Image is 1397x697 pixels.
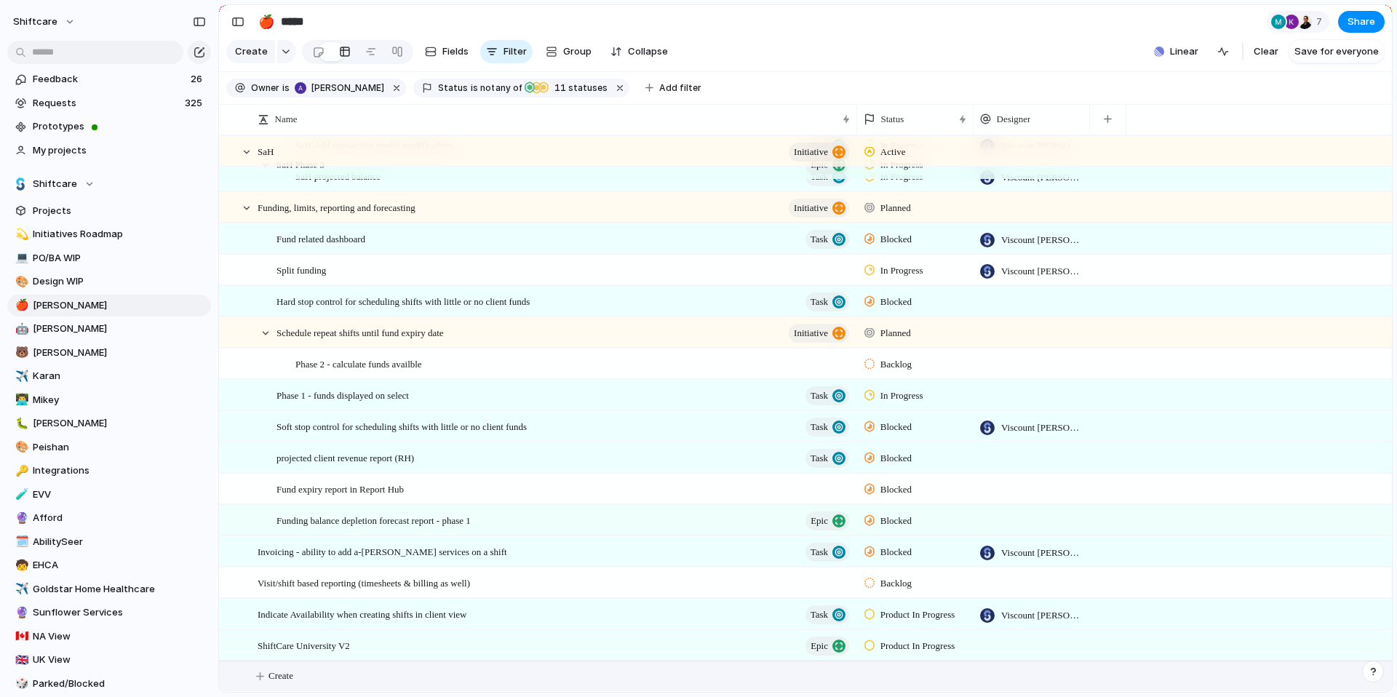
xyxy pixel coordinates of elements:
[275,112,298,127] span: Name
[494,81,522,95] span: any of
[15,628,25,645] div: 🇨🇦
[637,78,710,98] button: Add filter
[33,511,206,525] span: Afford
[880,145,906,159] span: Active
[659,81,701,95] span: Add filter
[1001,233,1083,247] span: Viscount [PERSON_NAME]
[15,652,25,669] div: 🇬🇧
[13,274,28,289] button: 🎨
[7,554,211,576] div: 🧒EHCA
[33,143,206,158] span: My projects
[13,511,28,525] button: 🔮
[880,451,912,466] span: Blocked
[880,482,912,497] span: Blocked
[7,200,211,222] a: Projects
[442,44,469,59] span: Fields
[33,463,206,478] span: Integrations
[33,416,206,431] span: [PERSON_NAME]
[880,514,912,528] span: Blocked
[15,439,25,455] div: 🎨
[276,449,414,466] span: projected client revenue report (RH)
[7,271,211,292] div: 🎨Design WIP
[33,653,206,667] span: UK View
[1001,421,1083,435] span: Viscount [PERSON_NAME]
[33,535,206,549] span: AbilitySeer
[276,230,365,247] span: Fund related dashboard
[15,321,25,338] div: 🤖
[33,72,186,87] span: Feedback
[13,629,28,644] button: 🇨🇦
[805,230,849,249] button: Task
[7,531,211,553] div: 🗓️AbilitySeer
[1289,40,1385,63] button: Save for everyone
[880,608,955,622] span: Product In Progress
[13,15,57,29] span: shiftcare
[33,440,206,455] span: Peishan
[811,417,828,437] span: Task
[880,576,912,591] span: Backlog
[1254,44,1278,59] span: Clear
[1148,41,1204,63] button: Linear
[33,177,77,191] span: Shiftcare
[13,487,28,502] button: 🧪
[7,365,211,387] a: ✈️Karan
[1316,15,1326,29] span: 7
[33,369,206,383] span: Karan
[805,167,849,186] button: Task
[805,637,849,656] button: Epic
[805,511,849,530] button: Epic
[811,542,828,562] span: Task
[33,251,206,266] span: PO/BA WIP
[33,393,206,407] span: Mikey
[276,511,471,528] span: Funding balance depletion forecast report - phase 1
[258,605,466,622] span: Indicate Availability when creating shifts in client view
[880,357,912,372] span: Backlog
[13,416,28,431] button: 🐛
[291,80,387,96] button: [PERSON_NAME]
[33,582,206,597] span: Goldstar Home Healthcare
[7,173,211,195] button: Shiftcare
[33,558,206,573] span: EHCA
[7,295,211,316] a: 🍎[PERSON_NAME]
[880,389,923,403] span: In Progress
[538,40,599,63] button: Group
[15,274,25,290] div: 🎨
[7,342,211,364] div: 🐻[PERSON_NAME]
[794,198,828,218] span: initiative
[1001,546,1083,560] span: Viscount [PERSON_NAME]
[794,142,828,162] span: initiative
[13,440,28,455] button: 🎨
[789,143,849,162] button: initiative
[13,346,28,360] button: 🐻
[468,80,525,96] button: isnotany of
[805,418,849,437] button: Task
[7,460,211,482] a: 🔑Integrations
[7,116,211,138] a: Prototypes
[550,81,608,95] span: statuses
[7,602,211,624] a: 🔮Sunflower Services
[258,574,470,591] span: Visit/shift based reporting (timesheets & billing as well)
[13,251,28,266] button: 💻
[15,581,25,597] div: ✈️
[438,81,468,95] span: Status
[1001,264,1083,279] span: Viscount [PERSON_NAME]
[7,389,211,411] a: 👨‍💻Mikey
[33,487,206,502] span: EVV
[880,420,912,434] span: Blocked
[504,44,527,59] span: Filter
[33,629,206,644] span: NA View
[15,463,25,479] div: 🔑
[15,344,25,361] div: 🐻
[15,510,25,527] div: 🔮
[33,204,206,218] span: Projects
[13,558,28,573] button: 🧒
[880,201,911,215] span: Planned
[7,437,211,458] div: 🎨Peishan
[7,578,211,600] a: ✈️Goldstar Home Healthcare
[794,323,828,343] span: initiative
[7,68,211,90] a: Feedback26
